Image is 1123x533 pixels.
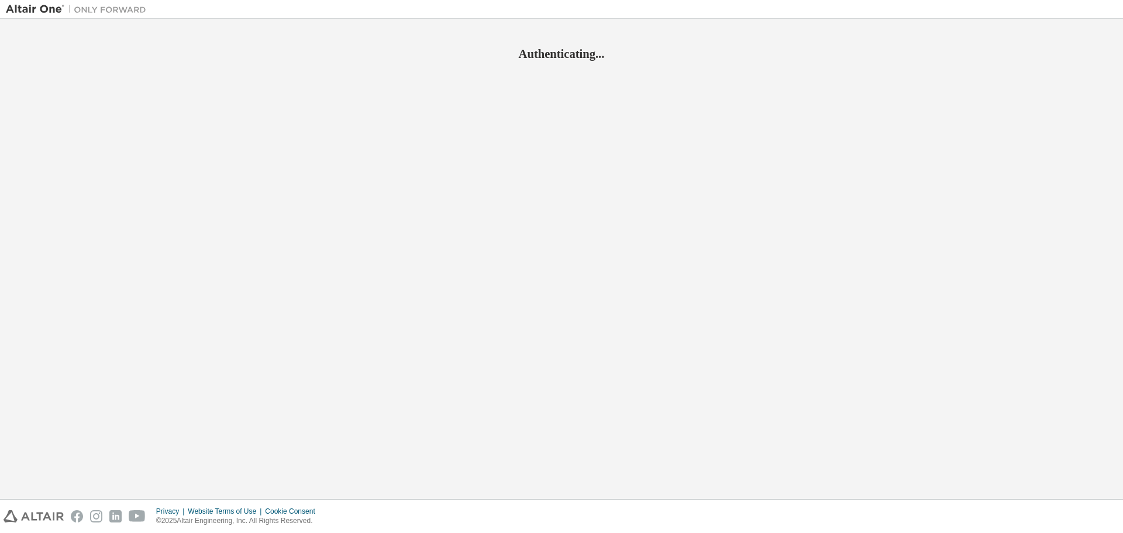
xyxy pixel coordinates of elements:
p: © 2025 Altair Engineering, Inc. All Rights Reserved. [156,516,322,526]
h2: Authenticating... [6,46,1117,61]
div: Website Terms of Use [188,507,265,516]
div: Cookie Consent [265,507,322,516]
img: linkedin.svg [109,510,122,522]
img: facebook.svg [71,510,83,522]
img: Altair One [6,4,152,15]
img: youtube.svg [129,510,146,522]
div: Privacy [156,507,188,516]
img: altair_logo.svg [4,510,64,522]
img: instagram.svg [90,510,102,522]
